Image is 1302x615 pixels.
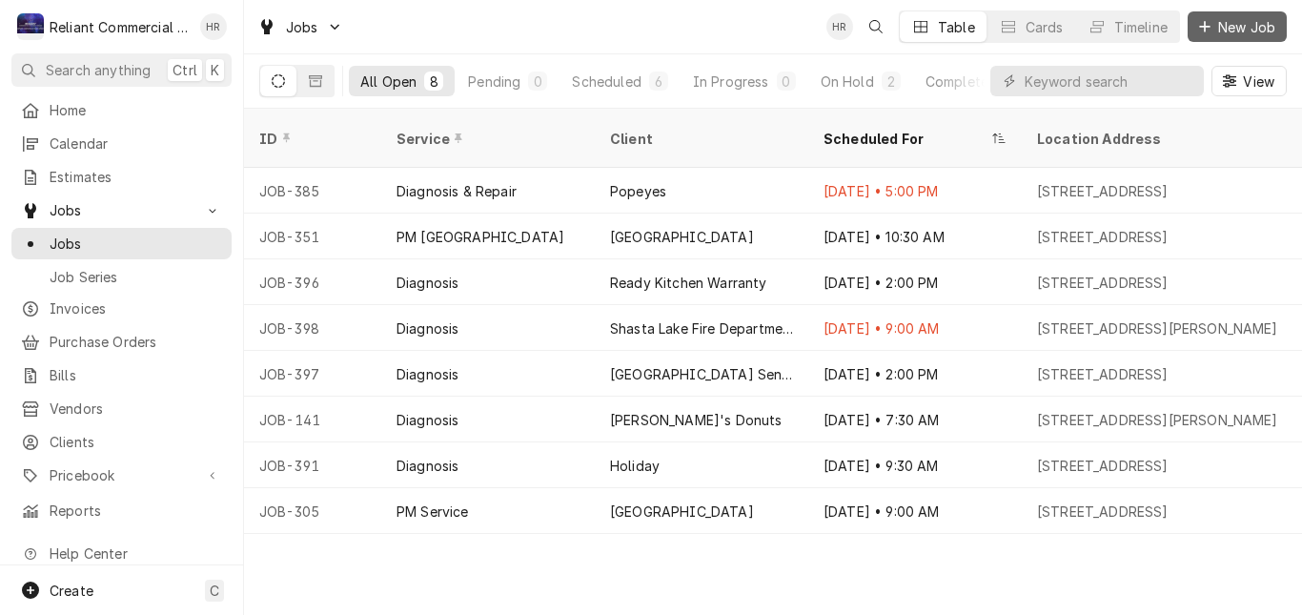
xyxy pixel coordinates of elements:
span: Ctrl [173,60,197,80]
span: Purchase Orders [50,332,222,352]
div: [STREET_ADDRESS] [1037,273,1169,293]
div: Heath Reed's Avatar [200,13,227,40]
div: Diagnosis [397,456,458,476]
a: Estimates [11,161,232,193]
span: Jobs [50,200,193,220]
a: Purchase Orders [11,326,232,358]
span: Jobs [50,234,222,254]
span: New Job [1214,17,1279,37]
div: [STREET_ADDRESS][PERSON_NAME] [1037,318,1278,338]
a: Calendar [11,128,232,159]
div: [DATE] • 7:30 AM [808,397,1022,442]
div: [DATE] • 9:00 AM [808,305,1022,351]
span: C [210,581,219,601]
div: Diagnosis [397,273,458,293]
div: [DATE] • 5:00 PM [808,168,1022,214]
div: 8 [428,72,439,92]
div: Cards [1026,17,1064,37]
div: All Open [360,72,417,92]
div: [DATE] • 2:00 PM [808,259,1022,305]
div: [STREET_ADDRESS] [1037,502,1169,522]
a: Go to Jobs [250,11,351,43]
a: Vendors [11,393,232,424]
div: [GEOGRAPHIC_DATA] [610,502,754,522]
div: Client [610,129,789,149]
div: 0 [532,72,543,92]
span: Job Series [50,267,222,287]
div: R [17,13,44,40]
div: [STREET_ADDRESS] [1037,456,1169,476]
a: Invoices [11,293,232,324]
div: JOB-397 [244,351,381,397]
div: Diagnosis & Repair [397,181,517,201]
div: JOB-351 [244,214,381,259]
div: Service [397,129,576,149]
span: Jobs [286,17,318,37]
a: Bills [11,359,232,391]
span: Calendar [50,133,222,154]
div: Heath Reed's Avatar [826,13,853,40]
div: Popeyes [610,181,666,201]
div: [DATE] • 2:00 PM [808,351,1022,397]
span: Estimates [50,167,222,187]
div: [STREET_ADDRESS] [1037,227,1169,247]
div: JOB-385 [244,168,381,214]
span: Clients [50,432,222,452]
div: JOB-305 [244,488,381,534]
div: On Hold [821,72,874,92]
div: Location Address [1037,129,1277,149]
div: 2 [885,72,897,92]
div: [DATE] • 9:30 AM [808,442,1022,488]
span: Home [50,100,222,120]
a: Go to Pricebook [11,460,232,491]
a: Jobs [11,228,232,259]
div: Pending [468,72,520,92]
div: Table [938,17,975,37]
div: [PERSON_NAME]'s Donuts [610,410,783,430]
div: PM Service [397,502,469,522]
div: Shasta Lake Fire Department [610,318,793,338]
a: Reports [11,495,232,526]
div: Diagnosis [397,364,458,384]
span: Vendors [50,399,222,419]
div: 0 [781,72,792,92]
button: Open search [861,11,891,42]
div: Ready Kitchen Warranty [610,273,767,293]
div: HR [826,13,853,40]
div: Diagnosis [397,318,458,338]
a: Go to Jobs [11,195,232,226]
div: Reliant Commercial Appliance Repair LLC's Avatar [17,13,44,40]
span: Reports [50,501,222,521]
span: K [211,60,219,80]
div: Reliant Commercial Appliance Repair LLC [50,17,190,37]
span: Invoices [50,298,222,318]
div: [GEOGRAPHIC_DATA] [610,227,754,247]
div: 6 [653,72,664,92]
div: HR [200,13,227,40]
button: New Job [1188,11,1287,42]
div: [DATE] • 10:30 AM [808,214,1022,259]
span: Bills [50,365,222,385]
a: Go to Help Center [11,538,232,569]
div: Diagnosis [397,410,458,430]
div: [GEOGRAPHIC_DATA] Senior Living [610,364,793,384]
div: ID [259,129,362,149]
span: Create [50,583,93,599]
span: Help Center [50,543,220,564]
div: Scheduled [572,72,641,92]
div: PM [GEOGRAPHIC_DATA] [397,227,564,247]
div: JOB-391 [244,442,381,488]
div: In Progress [693,72,769,92]
span: Search anything [46,60,151,80]
div: [STREET_ADDRESS] [1037,364,1169,384]
div: JOB-141 [244,397,381,442]
div: Holiday [610,456,660,476]
a: Job Series [11,261,232,293]
div: [STREET_ADDRESS][PERSON_NAME] [1037,410,1278,430]
div: [DATE] • 9:00 AM [808,488,1022,534]
div: [STREET_ADDRESS] [1037,181,1169,201]
a: Clients [11,426,232,458]
div: JOB-396 [244,259,381,305]
input: Keyword search [1025,66,1194,96]
div: Timeline [1114,17,1168,37]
